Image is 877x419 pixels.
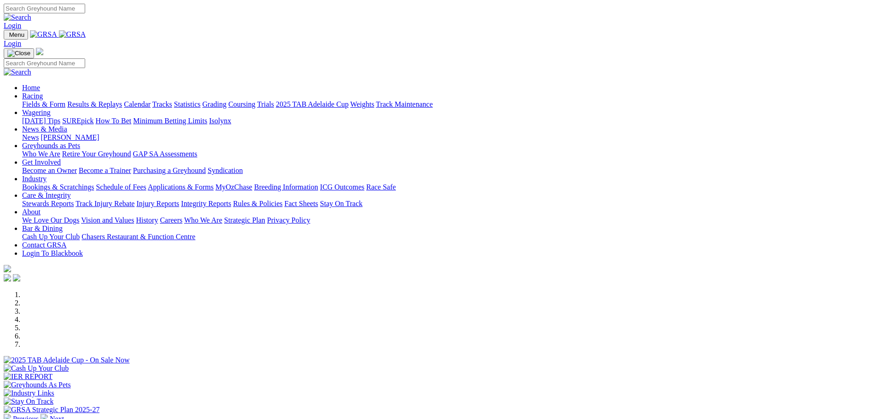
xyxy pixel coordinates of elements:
a: Who We Are [22,150,60,158]
img: IER REPORT [4,373,52,381]
img: facebook.svg [4,274,11,281]
a: Bar & Dining [22,224,63,232]
a: About [22,208,41,216]
a: Syndication [208,166,243,174]
img: 2025 TAB Adelaide Cup - On Sale Now [4,356,130,364]
img: Greyhounds As Pets [4,381,71,389]
img: Cash Up Your Club [4,364,69,373]
a: Get Involved [22,158,61,166]
a: Vision and Values [81,216,134,224]
a: Rules & Policies [233,200,283,207]
a: Login [4,22,21,29]
a: Schedule of Fees [96,183,146,191]
input: Search [4,4,85,13]
a: SUREpick [62,117,93,125]
a: Greyhounds as Pets [22,142,80,149]
a: Cash Up Your Club [22,233,80,241]
a: We Love Our Dogs [22,216,79,224]
a: History [136,216,158,224]
a: MyOzChase [215,183,252,191]
div: Care & Integrity [22,200,873,208]
a: Calendar [124,100,151,108]
a: Weights [350,100,374,108]
a: Who We Are [184,216,222,224]
span: Menu [9,31,24,38]
a: Grading [203,100,227,108]
img: GRSA Strategic Plan 2025-27 [4,406,99,414]
a: Fact Sheets [285,200,318,207]
a: Race Safe [366,183,395,191]
a: Stewards Reports [22,200,74,207]
a: GAP SA Assessments [133,150,197,158]
a: Privacy Policy [267,216,310,224]
a: How To Bet [96,117,132,125]
div: Greyhounds as Pets [22,150,873,158]
a: Careers [160,216,182,224]
div: Racing [22,100,873,109]
img: Search [4,13,31,22]
button: Toggle navigation [4,48,34,58]
a: Login [4,40,21,47]
a: Minimum Betting Limits [133,117,207,125]
a: Breeding Information [254,183,318,191]
img: GRSA [59,30,86,39]
img: logo-grsa-white.png [36,48,43,55]
div: Bar & Dining [22,233,873,241]
div: Get Involved [22,166,873,175]
a: Contact GRSA [22,241,66,249]
a: Tracks [152,100,172,108]
a: Trials [257,100,274,108]
a: News [22,133,39,141]
a: Become a Trainer [79,166,131,174]
a: [DATE] Tips [22,117,60,125]
img: logo-grsa-white.png [4,265,11,272]
a: Become an Owner [22,166,77,174]
a: Home [22,84,40,92]
a: Care & Integrity [22,191,71,199]
a: ICG Outcomes [320,183,364,191]
a: Applications & Forms [148,183,214,191]
a: Statistics [174,100,201,108]
img: Close [7,50,30,57]
a: News & Media [22,125,67,133]
button: Toggle navigation [4,30,28,40]
div: News & Media [22,133,873,142]
a: Strategic Plan [224,216,265,224]
a: Stay On Track [320,200,362,207]
a: Retire Your Greyhound [62,150,131,158]
div: About [22,216,873,224]
a: Login To Blackbook [22,249,83,257]
a: Bookings & Scratchings [22,183,94,191]
a: Track Maintenance [376,100,433,108]
a: 2025 TAB Adelaide Cup [276,100,348,108]
img: GRSA [30,30,57,39]
a: Integrity Reports [181,200,231,207]
a: Chasers Restaurant & Function Centre [81,233,195,241]
a: Fields & Form [22,100,65,108]
input: Search [4,58,85,68]
a: Results & Replays [67,100,122,108]
a: Injury Reports [136,200,179,207]
a: Wagering [22,109,51,116]
a: Isolynx [209,117,231,125]
img: Stay On Track [4,397,53,406]
div: Wagering [22,117,873,125]
a: Coursing [228,100,256,108]
a: Purchasing a Greyhound [133,166,206,174]
a: Industry [22,175,46,183]
a: Racing [22,92,43,100]
a: Track Injury Rebate [76,200,134,207]
img: Search [4,68,31,76]
div: Industry [22,183,873,191]
img: Industry Links [4,389,54,397]
a: [PERSON_NAME] [41,133,99,141]
img: twitter.svg [13,274,20,281]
